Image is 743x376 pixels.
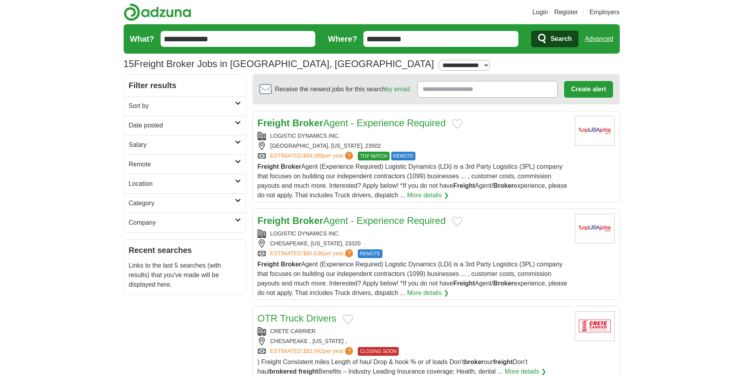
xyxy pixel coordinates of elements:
[258,261,279,268] strong: Freight
[124,193,246,213] a: Category
[464,359,484,365] strong: broker
[129,261,241,289] p: Links to the last 5 searches (with results) that you've made will be displayed here.
[293,118,323,128] strong: Broker
[345,347,353,355] span: ?
[493,280,514,287] strong: Broker
[258,215,290,226] strong: Freight
[391,152,415,160] span: REMOTE
[554,8,578,17] a: Register
[258,132,568,140] div: LOGISTIC DYNAMICS INC.
[258,261,567,296] span: Agent (Experience Required) Logistic Dynamics (LDi) is a 3rd Party Logistics (3PL) company that f...
[386,86,409,93] a: by email
[258,215,446,226] a: Freight BrokerAgent - Experience Required
[275,85,411,94] span: Receive the newest jobs for this search :
[345,249,353,257] span: ?
[328,33,357,45] label: Where?
[258,337,568,345] div: CHESAPEAKE , [US_STATE] ,
[299,368,318,375] strong: freight
[129,160,235,169] h2: Remote
[258,313,337,324] a: OTR Truck Drivers
[453,182,475,189] strong: Freight
[258,163,279,170] strong: Freight
[258,118,290,128] strong: Freight
[124,57,134,71] span: 15
[532,8,548,17] a: Login
[270,347,355,356] a: ESTIMATED:$92,942per year?
[575,214,615,243] img: Company logo
[551,31,572,47] span: Search
[590,8,620,17] a: Employers
[452,119,462,129] button: Add to favorite jobs
[124,213,246,232] a: Company
[345,152,353,160] span: ?
[129,179,235,189] h2: Location
[575,311,615,341] img: Crete Carrier Corporation logo
[124,3,191,21] img: Adzuna logo
[124,154,246,174] a: Remote
[564,81,613,98] button: Create alert
[453,280,475,287] strong: Freight
[270,368,297,375] strong: brokered
[124,116,246,135] a: Date posted
[129,101,235,111] h2: Sort by
[129,218,235,228] h2: Company
[258,163,567,199] span: Agent (Experience Required) Logistic Dynamics (LDi) is a 3rd Party Logistics (3PL) company that f...
[303,250,323,256] span: $80,636
[358,249,382,258] span: REMOTE
[493,182,514,189] strong: Broker
[281,261,301,268] strong: Broker
[270,152,355,160] a: ESTIMATED:$89,388per year?
[493,359,513,365] strong: freight
[358,152,389,160] span: TOP MATCH
[258,359,528,375] span: ) Freight Consistent miles Length of haul Drop & hook % or of loads Don't our Don't haul Benefits...
[124,96,246,116] a: Sort by
[343,314,353,324] button: Add to favorite jobs
[575,116,615,146] img: Company logo
[281,163,301,170] strong: Broker
[303,348,323,354] span: $92,942
[258,142,568,150] div: [GEOGRAPHIC_DATA], [US_STATE], 23502
[129,244,241,256] h2: Recent searches
[258,229,568,238] div: LOGISTIC DYNAMICS INC.
[407,288,449,298] a: More details ❯
[124,135,246,154] a: Salary
[258,118,446,128] a: Freight BrokerAgent - Experience Required
[129,199,235,208] h2: Category
[531,31,578,47] button: Search
[130,33,154,45] label: What?
[258,239,568,248] div: CHESAPEAKE, [US_STATE], 23320
[129,140,235,150] h2: Salary
[129,121,235,130] h2: Date posted
[303,152,323,159] span: $89,388
[124,174,246,193] a: Location
[270,249,355,258] a: ESTIMATED:$80,636per year?
[293,215,323,226] strong: Broker
[358,347,399,356] span: CLOSING SOON
[124,75,246,96] h2: Filter results
[270,328,316,334] a: CRETE CARRIER
[407,191,449,200] a: More details ❯
[452,217,462,226] button: Add to favorite jobs
[585,31,613,47] a: Advanced
[124,58,434,69] h1: Freight Broker Jobs in [GEOGRAPHIC_DATA], [GEOGRAPHIC_DATA]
